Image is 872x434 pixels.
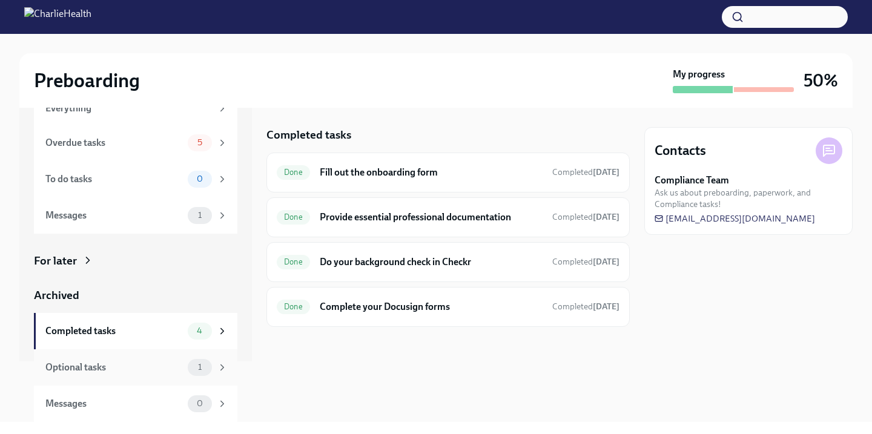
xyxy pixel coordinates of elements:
strong: [DATE] [593,301,619,312]
a: Overdue tasks5 [34,125,237,161]
span: 1 [191,211,209,220]
a: Everything [34,92,237,125]
span: 4 [190,326,210,335]
span: August 4th, 2025 07:35 [552,166,619,178]
img: CharlieHealth [24,7,91,27]
strong: [DATE] [593,167,619,177]
h5: Completed tasks [266,127,351,143]
span: 1 [191,363,209,372]
strong: Compliance Team [655,174,729,187]
a: Optional tasks1 [34,349,237,386]
span: August 15th, 2025 08:16 [552,211,619,223]
div: For later [34,253,77,269]
a: Messages1 [34,197,237,234]
h6: Complete your Docusign forms [320,300,543,314]
strong: My progress [673,68,725,81]
span: Done [277,168,310,177]
div: Messages [45,209,183,222]
h6: Fill out the onboarding form [320,166,543,179]
span: Completed [552,212,619,222]
a: DoneDo your background check in CheckrCompleted[DATE] [277,252,619,272]
div: Overdue tasks [45,136,183,150]
a: For later [34,253,237,269]
a: DoneComplete your Docusign formsCompleted[DATE] [277,297,619,317]
a: DoneFill out the onboarding formCompleted[DATE] [277,163,619,182]
span: 0 [190,174,210,183]
h4: Contacts [655,142,706,160]
span: 5 [190,138,210,147]
strong: [DATE] [593,257,619,267]
a: [EMAIL_ADDRESS][DOMAIN_NAME] [655,212,815,225]
div: Completed tasks [45,324,183,338]
div: To do tasks [45,173,183,186]
span: Completed [552,301,619,312]
a: DoneProvide essential professional documentationCompleted[DATE] [277,208,619,227]
div: Messages [45,397,183,410]
span: 0 [190,399,210,408]
h6: Provide essential professional documentation [320,211,543,224]
span: Completed [552,167,619,177]
h3: 50% [804,70,838,91]
a: Messages0 [34,386,237,422]
span: Done [277,212,310,222]
span: Completed [552,257,619,267]
span: Done [277,257,310,266]
a: Archived [34,288,237,303]
div: Optional tasks [45,361,183,374]
h2: Preboarding [34,68,140,93]
a: To do tasks0 [34,161,237,197]
span: August 7th, 2025 08:07 [552,301,619,312]
strong: [DATE] [593,212,619,222]
span: Done [277,302,310,311]
span: August 15th, 2025 08:13 [552,256,619,268]
div: Everything [45,102,212,115]
a: Completed tasks4 [34,313,237,349]
span: Ask us about preboarding, paperwork, and Compliance tasks! [655,187,842,210]
h6: Do your background check in Checkr [320,255,543,269]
